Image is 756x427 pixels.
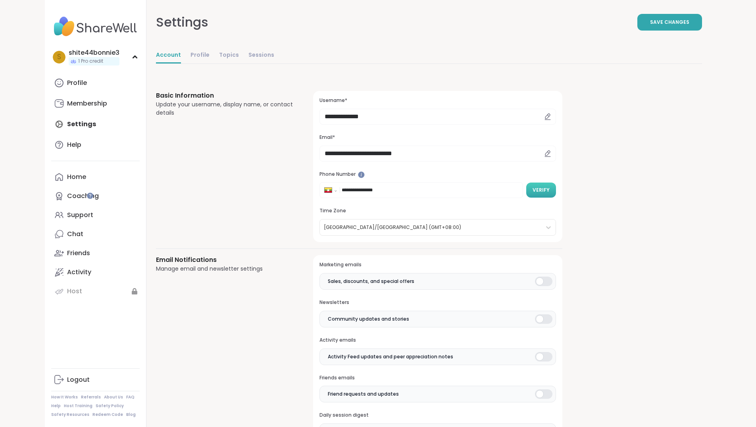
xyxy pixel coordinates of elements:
[67,173,86,181] div: Home
[319,337,556,344] h3: Activity emails
[156,91,294,100] h3: Basic Information
[319,412,556,419] h3: Daily session digest
[319,208,556,214] h3: Time Zone
[358,171,365,178] iframe: Spotlight
[67,230,83,239] div: Chat
[67,249,90,258] div: Friends
[156,265,294,273] div: Manage email and newsletter settings
[650,19,689,26] span: Save Changes
[319,299,556,306] h3: Newsletters
[67,268,91,277] div: Activity
[67,192,99,200] div: Coaching
[156,100,294,117] div: Update your username, display name, or contact details
[51,187,140,206] a: Coaching
[51,403,61,409] a: Help
[328,315,409,323] span: Community updates and stories
[526,183,556,198] button: Verify
[156,48,181,63] a: Account
[67,140,81,149] div: Help
[92,412,123,417] a: Redeem Code
[51,135,140,154] a: Help
[328,353,453,360] span: Activity Feed updates and peer appreciation notes
[69,48,119,57] div: shite44bonnie3
[51,282,140,301] a: Host
[126,394,135,400] a: FAQ
[637,14,702,31] button: Save Changes
[51,263,140,282] a: Activity
[78,58,103,65] span: 1 Pro credit
[67,287,82,296] div: Host
[51,94,140,113] a: Membership
[104,394,123,400] a: About Us
[51,244,140,263] a: Friends
[319,97,556,104] h3: Username*
[51,412,89,417] a: Safety Resources
[64,403,92,409] a: Host Training
[67,211,93,219] div: Support
[81,394,101,400] a: Referrals
[67,99,107,108] div: Membership
[126,412,136,417] a: Blog
[51,13,140,40] img: ShareWell Nav Logo
[51,73,140,92] a: Profile
[190,48,210,63] a: Profile
[328,278,414,285] span: Sales, discounts, and special offers
[219,48,239,63] a: Topics
[328,390,399,398] span: Friend requests and updates
[248,48,274,63] a: Sessions
[51,167,140,187] a: Home
[319,262,556,268] h3: Marketing emails
[67,375,90,384] div: Logout
[533,187,550,194] span: Verify
[96,403,124,409] a: Safety Policy
[156,13,208,32] div: Settings
[67,79,87,87] div: Profile
[51,225,140,244] a: Chat
[87,192,93,199] iframe: Spotlight
[319,134,556,141] h3: Email*
[51,206,140,225] a: Support
[319,171,556,178] h3: Phone Number
[319,375,556,381] h3: Friends emails
[51,394,78,400] a: How It Works
[156,255,294,265] h3: Email Notifications
[51,370,140,389] a: Logout
[57,52,61,62] span: s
